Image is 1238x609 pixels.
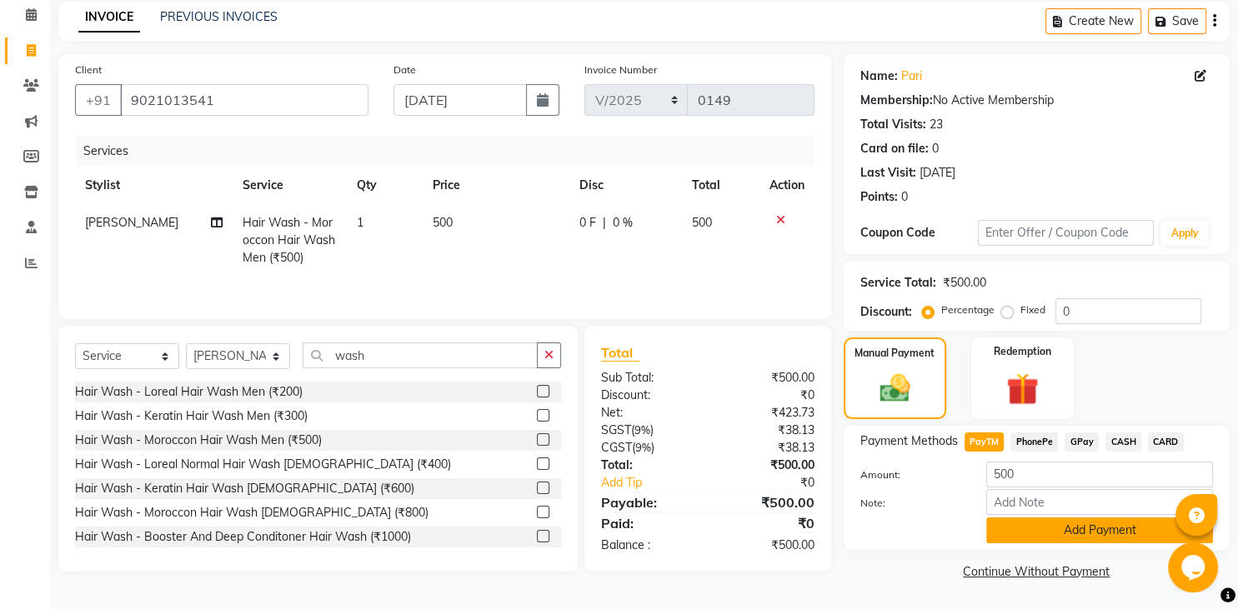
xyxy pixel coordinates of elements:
div: Total Visits: [860,116,926,133]
div: Hair Wash - Booster And Deep Conditoner Hair Wash (₹1000) [75,528,411,546]
div: No Active Membership [860,92,1213,109]
div: Hair Wash - Loreal Hair Wash Men (₹200) [75,383,303,401]
div: Coupon Code [860,224,978,242]
input: Search by Name/Mobile/Email/Code [120,84,368,116]
div: ₹0 [728,474,827,492]
div: ₹500.00 [708,492,827,512]
span: 0 F [579,214,596,232]
span: PhonePe [1010,432,1058,452]
img: _gift.svg [996,369,1048,409]
label: Percentage [941,302,995,317]
input: Add Note [986,489,1213,515]
a: Add Tip [589,474,728,492]
span: 9% [634,423,650,437]
label: Fixed [1020,302,1045,317]
input: Enter Offer / Coupon Code [978,220,1155,246]
div: Last Visit: [860,164,916,182]
th: Total [682,167,759,204]
span: | [603,214,606,232]
span: 1 [357,215,363,230]
span: 500 [692,215,712,230]
div: Balance : [589,537,708,554]
div: ₹0 [708,387,827,404]
div: Membership: [860,92,933,109]
div: ₹0 [708,513,827,533]
input: Search or Scan [303,342,538,368]
span: 9% [635,441,651,454]
label: Date [393,62,416,77]
span: GPay [1065,432,1099,452]
div: ( ) [589,439,708,457]
div: Net: [589,404,708,422]
span: CGST [601,440,632,455]
span: CARD [1148,432,1184,452]
div: Total: [589,457,708,474]
span: Payment Methods [860,432,958,450]
div: ₹500.00 [943,274,986,292]
label: Client [75,62,102,77]
label: Redemption [994,344,1051,359]
button: Save [1148,8,1206,34]
div: Card on file: [860,140,929,157]
input: Amount [986,462,1213,487]
a: INVOICE [78,2,140,32]
span: PayTM [965,432,1005,452]
div: Name: [860,67,898,85]
div: Discount: [860,303,912,321]
iframe: chat widget [1168,542,1221,592]
button: +91 [75,84,122,116]
div: ₹500.00 [708,369,827,387]
div: 23 [930,116,943,133]
div: ₹38.13 [708,422,827,439]
button: Apply [1160,221,1208,246]
button: Create New [1045,8,1141,34]
span: 0 % [613,214,633,232]
div: Points: [860,188,898,206]
span: Hair Wash - Moroccon Hair Wash Men (₹500) [243,215,335,265]
th: Disc [569,167,682,204]
div: Hair Wash - Loreal Normal Hair Wash [DEMOGRAPHIC_DATA] (₹400) [75,456,451,473]
div: Hair Wash - Moroccon Hair Wash Men (₹500) [75,432,322,449]
button: Add Payment [986,517,1213,543]
a: Pari [901,67,922,85]
img: _cash.svg [870,371,920,406]
div: Sub Total: [589,369,708,387]
div: 0 [901,188,908,206]
div: Paid: [589,513,708,533]
label: Invoice Number [584,62,657,77]
div: Hair Wash - Moroccon Hair Wash [DEMOGRAPHIC_DATA] (₹800) [75,504,429,522]
span: 500 [433,215,453,230]
div: ₹38.13 [708,439,827,457]
div: Discount: [589,387,708,404]
span: [PERSON_NAME] [85,215,178,230]
div: Payable: [589,492,708,512]
div: 0 [932,140,939,157]
div: Hair Wash - Keratin Hair Wash [DEMOGRAPHIC_DATA] (₹600) [75,480,414,497]
div: Services [77,136,827,167]
a: Continue Without Payment [847,563,1226,581]
label: Manual Payment [855,346,935,361]
th: Stylist [75,167,233,204]
div: ₹500.00 [708,537,827,554]
label: Amount: [848,467,974,482]
div: ( ) [589,422,708,439]
div: ₹500.00 [708,457,827,474]
a: PREVIOUS INVOICES [160,9,278,24]
div: [DATE] [920,164,955,182]
th: Action [759,167,814,204]
th: Service [233,167,347,204]
div: Hair Wash - Keratin Hair Wash Men (₹300) [75,407,308,425]
div: ₹423.73 [708,404,827,422]
th: Qty [347,167,423,204]
label: Note: [848,496,974,511]
span: Total [601,344,639,362]
span: SGST [601,422,631,437]
span: CASH [1105,432,1141,452]
th: Price [423,167,569,204]
div: Service Total: [860,274,936,292]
